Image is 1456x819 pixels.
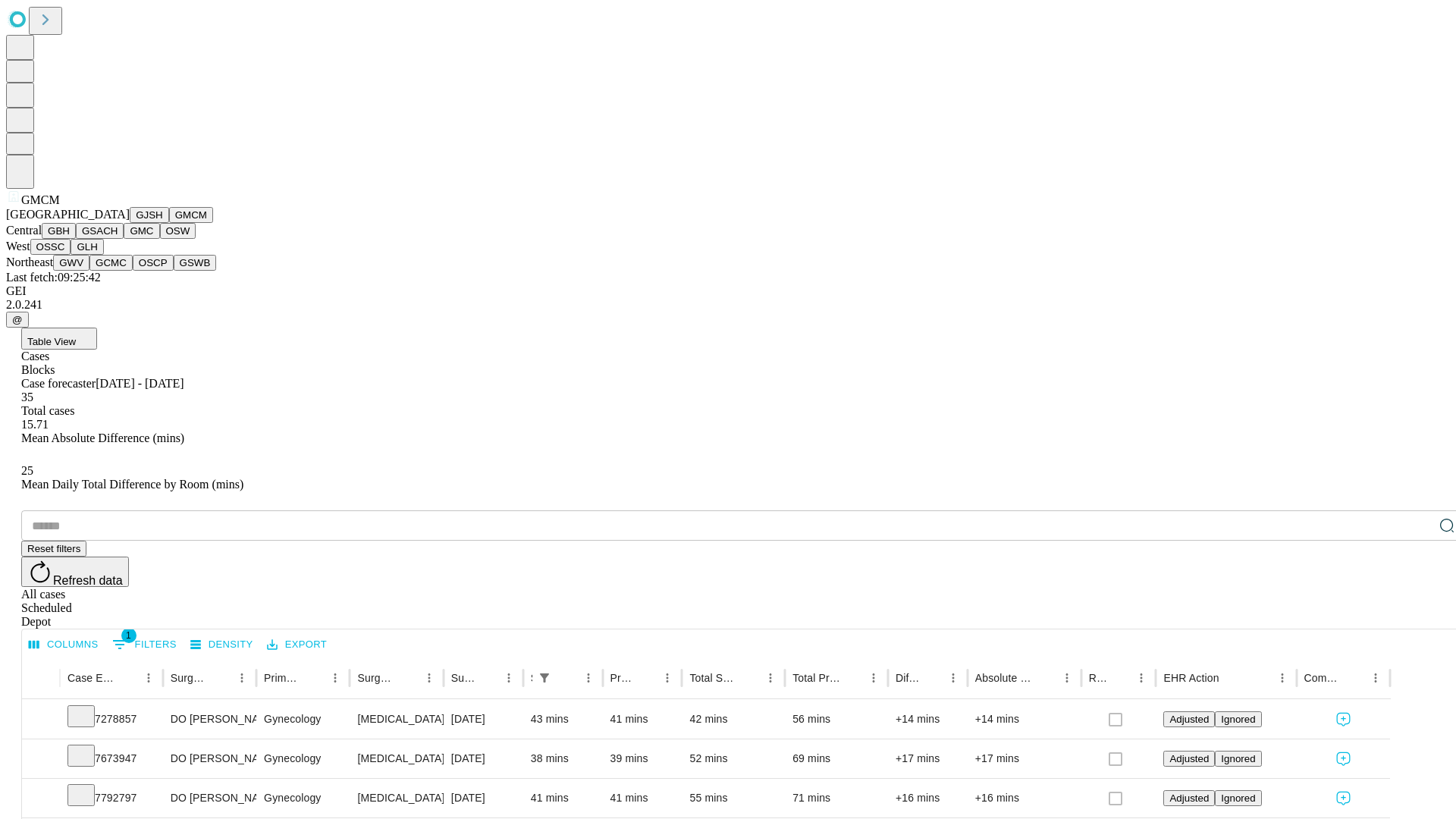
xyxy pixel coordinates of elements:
button: Export [263,633,331,657]
button: OSW [160,223,196,239]
button: Menu [1365,667,1386,689]
button: Adjusted [1163,711,1215,727]
button: Select columns [25,633,102,657]
div: Total Predicted Duration [792,672,840,684]
button: Expand [30,786,52,812]
button: OSCP [133,255,174,271]
button: Menu [578,667,599,689]
span: Mean Daily Total Difference by Room (mins) [21,478,243,491]
button: @ [6,312,29,328]
div: Primary Service [264,672,302,684]
button: Sort [635,667,657,689]
span: 15.71 [21,418,49,431]
div: DO [PERSON_NAME] [PERSON_NAME] [171,779,249,817]
button: Sort [842,667,863,689]
button: Ignored [1215,711,1261,727]
span: 1 [121,628,136,643]
div: Difference [896,672,920,684]
div: 55 mins [689,779,777,817]
div: 7278857 [67,700,155,739]
button: Sort [921,667,943,689]
span: Table View [27,336,76,347]
span: 35 [21,391,33,403]
div: Predicted In Room Duration [610,672,635,684]
div: [DATE] [451,779,516,817]
span: GMCM [21,193,60,206]
span: West [6,240,30,253]
button: Reset filters [21,541,86,557]
button: Ignored [1215,751,1261,767]
div: Gynecology [264,700,342,739]
div: +14 mins [896,700,960,739]
div: 7673947 [67,739,155,778]
button: Show filters [534,667,555,689]
div: 41 mins [610,779,675,817]
button: Menu [943,667,964,689]
span: Mean Absolute Difference (mins) [21,431,184,444]
div: Case Epic Id [67,672,115,684]
span: [DATE] - [DATE] [96,377,184,390]
button: Density [187,633,257,657]
button: GWV [53,255,89,271]
button: Menu [657,667,678,689]
button: GSACH [76,223,124,239]
button: Sort [210,667,231,689]
button: Menu [138,667,159,689]
div: 39 mins [610,739,675,778]
span: Adjusted [1169,792,1209,804]
button: Expand [30,707,52,733]
button: GBH [42,223,76,239]
div: [DATE] [451,700,516,739]
span: Adjusted [1169,753,1209,764]
div: 52 mins [689,739,777,778]
button: Sort [477,667,498,689]
span: Central [6,224,42,237]
div: 7792797 [67,779,155,817]
span: @ [12,314,23,325]
div: EHR Action [1163,672,1219,684]
button: Sort [739,667,760,689]
button: Adjusted [1163,790,1215,806]
span: 25 [21,464,33,477]
div: DO [PERSON_NAME] [PERSON_NAME] [171,739,249,778]
span: Total cases [21,404,74,417]
div: Resolved in EHR [1089,672,1109,684]
div: [DATE] [451,739,516,778]
span: Northeast [6,256,53,268]
button: GCMC [89,255,133,271]
button: Menu [419,667,440,689]
button: Sort [1221,667,1242,689]
button: Menu [1272,667,1293,689]
div: [MEDICAL_DATA] WITH [MEDICAL_DATA] AND/OR [MEDICAL_DATA] WITH OR WITHOUT D&C [357,779,435,817]
button: GMC [124,223,159,239]
button: GMCM [169,207,213,223]
button: GSWB [174,255,217,271]
div: Scheduled In Room Duration [531,672,532,684]
button: Sort [1035,667,1056,689]
button: Sort [303,667,325,689]
button: Refresh data [21,557,129,587]
div: 69 mins [792,739,880,778]
div: +16 mins [896,779,960,817]
span: Case forecaster [21,377,96,390]
div: +17 mins [975,739,1074,778]
button: GLH [71,239,103,255]
button: Menu [1131,667,1152,689]
button: Table View [21,328,97,350]
div: Gynecology [264,739,342,778]
button: Menu [231,667,253,689]
div: +16 mins [975,779,1074,817]
button: Sort [117,667,138,689]
button: Menu [325,667,346,689]
button: Expand [30,746,52,773]
div: 38 mins [531,739,595,778]
span: Ignored [1221,714,1255,725]
button: Show filters [108,632,180,657]
span: Refresh data [53,574,123,587]
button: Menu [1056,667,1078,689]
button: Menu [760,667,781,689]
span: Last fetch: 09:25:42 [6,271,101,284]
div: [MEDICAL_DATA] WITH [MEDICAL_DATA] AND/OR [MEDICAL_DATA] WITH OR WITHOUT D&C [357,700,435,739]
div: Surgery Date [451,672,475,684]
button: Sort [397,667,419,689]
